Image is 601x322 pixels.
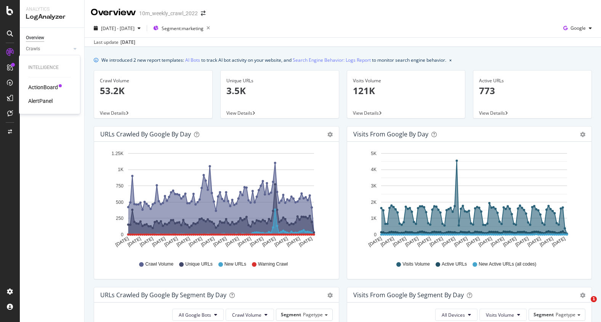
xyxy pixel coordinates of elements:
button: All Google Bots [172,309,224,321]
text: [DATE] [453,236,468,248]
text: [DATE] [114,236,130,248]
button: Google [560,22,595,34]
span: View Details [479,110,505,116]
text: [DATE] [200,236,215,248]
text: 500 [116,200,123,205]
a: ActionBoard [28,83,58,91]
div: 10m_weekly_crawl_2022 [139,10,198,17]
text: [DATE] [416,236,431,248]
p: 121K [353,84,460,97]
button: Segment:marketing [150,22,213,34]
a: Overview [26,34,79,42]
button: close banner [447,54,454,66]
text: [DATE] [404,236,419,248]
div: gear [580,132,585,137]
div: Analytics [26,6,78,13]
text: [DATE] [249,236,264,248]
div: URLs Crawled by Google by day [100,130,191,138]
span: Visits Volume [486,312,514,318]
div: Visits from Google by day [353,130,428,138]
text: 4K [371,167,377,173]
span: Segment [281,311,301,318]
p: 773 [479,84,586,97]
div: arrow-right-arrow-left [201,11,205,16]
iframe: Intercom live chat [575,296,593,314]
span: New Active URLs (all codes) [479,261,536,268]
text: [DATE] [274,236,289,248]
text: [DATE] [151,236,167,248]
span: Segment [534,311,554,318]
text: [DATE] [551,236,566,248]
text: [DATE] [163,236,179,248]
div: Intelligence [28,64,71,71]
span: Google [571,25,586,31]
span: Unique URLs [185,261,212,268]
svg: A chart. [100,148,333,254]
text: [DATE] [224,236,240,248]
text: [DATE] [261,236,277,248]
div: Overview [91,6,136,19]
text: [DATE] [127,236,142,248]
text: 0 [121,232,123,237]
text: 1K [118,167,123,173]
text: 5K [371,151,377,156]
div: gear [580,293,585,298]
text: [DATE] [176,236,191,248]
text: [DATE] [465,236,481,248]
a: Crawls [26,45,71,53]
text: [DATE] [188,236,203,248]
div: Active URLs [479,77,586,84]
div: Overview [26,34,44,42]
button: [DATE] - [DATE] [91,22,144,34]
span: Pagetype [303,311,323,318]
text: [DATE] [298,236,313,248]
text: [DATE] [538,236,554,248]
text: 2K [371,200,377,205]
button: Crawl Volume [226,309,274,321]
div: URLs Crawled by Google By Segment By Day [100,291,226,299]
a: AlertPanel [28,97,53,105]
span: Visits Volume [402,261,430,268]
div: Crawls [26,45,40,53]
span: Warning Crawl [258,261,288,268]
span: Active URLs [442,261,467,268]
text: [DATE] [490,236,505,248]
text: 0 [374,232,377,237]
text: [DATE] [441,236,456,248]
svg: A chart. [353,148,586,254]
text: [DATE] [392,236,407,248]
p: 53.2K [100,84,207,97]
span: Crawl Volume [232,312,261,318]
div: Unique URLs [226,77,333,84]
text: [DATE] [526,236,542,248]
text: 250 [116,216,123,221]
text: [DATE] [286,236,301,248]
button: All Devices [435,309,478,321]
span: [DATE] - [DATE] [101,25,135,32]
div: info banner [94,56,592,64]
span: All Google Bots [179,312,211,318]
div: Last update [94,39,135,46]
text: [DATE] [428,236,444,248]
p: 3.5K [226,84,333,97]
text: [DATE] [478,236,493,248]
text: 3K [371,183,377,189]
div: LogAnalyzer [26,13,78,21]
span: New URLs [224,261,246,268]
div: gear [327,132,333,137]
text: 1.25K [112,151,123,156]
div: gear [327,293,333,298]
div: [DATE] [120,39,135,46]
text: [DATE] [380,236,395,248]
span: All Devices [442,312,465,318]
span: View Details [353,110,379,116]
text: 750 [116,183,123,189]
a: AI Bots [185,56,200,64]
text: [DATE] [139,236,154,248]
a: Search Engine Behavior: Logs Report [293,56,371,64]
text: [DATE] [502,236,517,248]
text: [DATE] [212,236,228,248]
